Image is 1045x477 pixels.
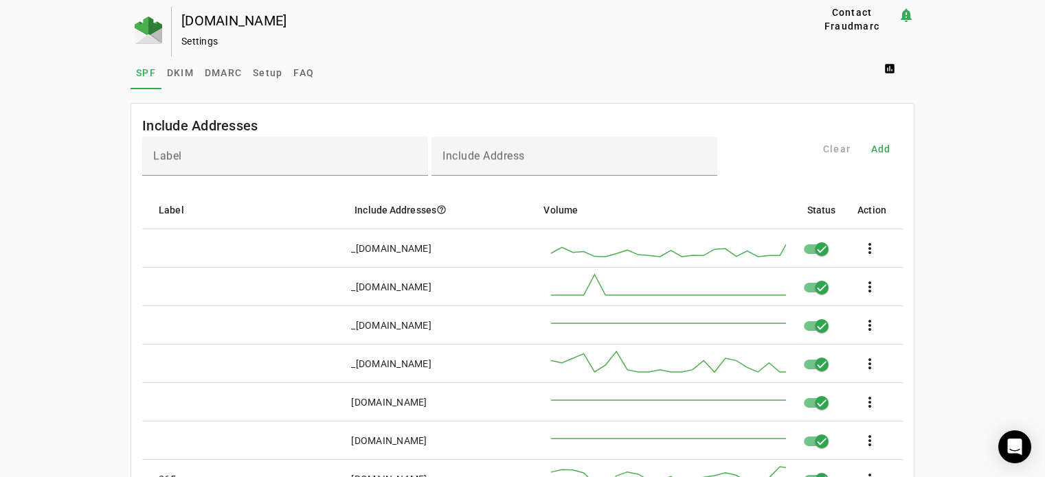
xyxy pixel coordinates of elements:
div: Settings [181,34,762,48]
a: Setup [247,56,288,89]
a: SPF [131,56,161,89]
img: Fraudmarc Logo [135,16,162,44]
a: DMARC [199,56,247,89]
mat-header-cell: Label [142,191,344,229]
button: Contact Fraudmarc [806,7,898,32]
mat-header-cell: Include Addresses [344,191,532,229]
mat-card-title: Include Addresses [142,115,258,137]
mat-icon: notification_important [898,7,914,23]
span: Setup [253,68,282,78]
span: SPF [136,68,156,78]
div: [DOMAIN_NAME] [181,14,762,27]
div: _[DOMAIN_NAME] [351,318,431,332]
div: _[DOMAIN_NAME] [351,280,431,294]
mat-header-cell: Status [796,191,847,229]
div: _[DOMAIN_NAME] [351,242,431,255]
button: Add [859,137,903,161]
div: [DOMAIN_NAME] [351,434,427,447]
i: help_outline [436,205,447,215]
a: DKIM [161,56,199,89]
mat-header-cell: Action [846,191,903,229]
span: DKIM [167,68,194,78]
mat-header-cell: Volume [532,191,796,229]
span: DMARC [205,68,242,78]
mat-label: Label [153,150,182,163]
div: [DOMAIN_NAME] [351,395,427,409]
div: _[DOMAIN_NAME] [351,357,431,371]
div: Open Intercom Messenger [998,430,1031,463]
span: Contact Fraudmarc [811,5,892,33]
a: FAQ [288,56,319,89]
span: FAQ [293,68,314,78]
span: Add [871,142,891,156]
mat-label: Include Address [442,150,525,163]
